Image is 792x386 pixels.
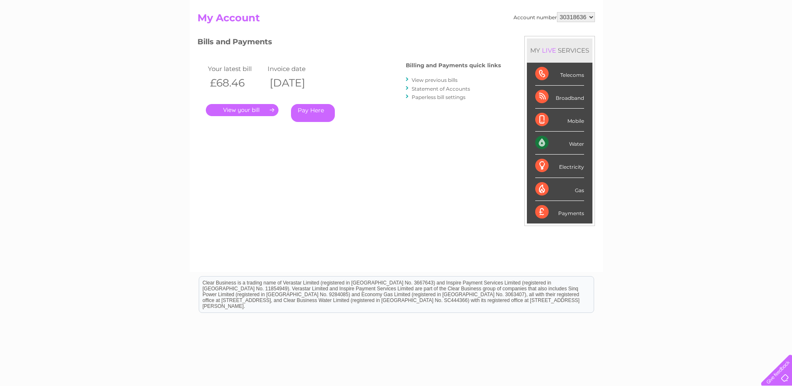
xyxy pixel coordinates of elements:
th: [DATE] [266,74,326,91]
a: Energy [666,36,684,42]
a: Log out [764,36,784,42]
h2: My Account [197,12,595,28]
div: Mobile [535,109,584,132]
div: Electricity [535,155,584,178]
a: View previous bills [412,77,458,83]
th: £68.46 [206,74,266,91]
h3: Bills and Payments [197,36,501,51]
div: MY SERVICES [527,38,592,62]
a: Telecoms [689,36,714,42]
td: Invoice date [266,63,326,74]
h4: Billing and Payments quick links [406,62,501,69]
div: Payments [535,201,584,223]
div: Broadband [535,86,584,109]
div: LIVE [540,46,558,54]
a: . [206,104,278,116]
a: Pay Here [291,104,335,122]
a: Water [645,36,661,42]
div: Water [535,132,584,155]
a: Paperless bill settings [412,94,466,100]
a: 0333 014 3131 [635,4,692,15]
a: Statement of Accounts [412,86,470,92]
td: Your latest bill [206,63,266,74]
div: Clear Business is a trading name of Verastar Limited (registered in [GEOGRAPHIC_DATA] No. 3667643... [199,5,594,41]
a: Contact [736,36,757,42]
div: Account number [514,12,595,22]
div: Telecoms [535,63,584,86]
div: Gas [535,178,584,201]
img: logo.png [28,22,70,47]
a: Blog [719,36,731,42]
